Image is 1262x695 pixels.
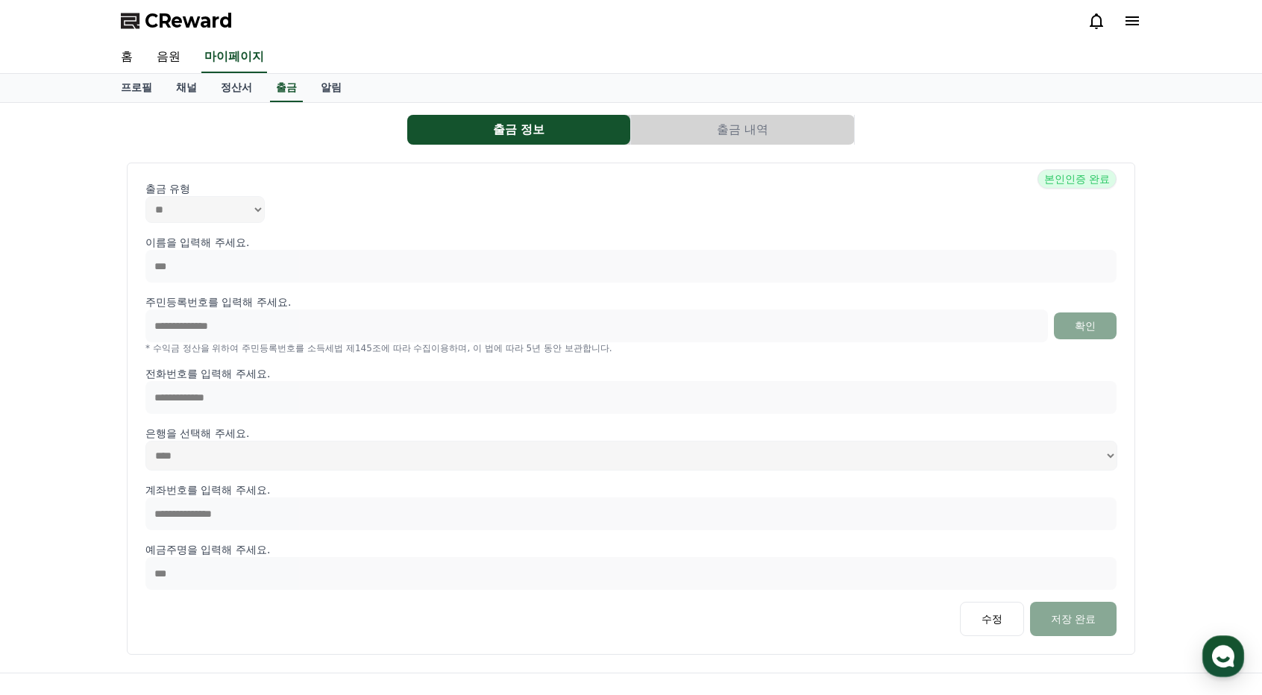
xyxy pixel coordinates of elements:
[230,495,248,507] span: 설정
[270,74,303,102] a: 출금
[145,342,1117,354] p: * 수익금 정산을 위하여 주민등록번호를 소득세법 제145조에 따라 수집이용하며, 이 법에 따라 5년 동안 보관합니다.
[145,366,1117,381] p: 전화번호를 입력해 주세요.
[309,74,354,102] a: 알림
[109,42,145,73] a: 홈
[136,496,154,508] span: 대화
[145,235,1117,250] p: 이름을 입력해 주세요.
[145,9,233,33] span: CReward
[145,542,1117,557] p: 예금주명을 입력해 주세요.
[4,473,98,510] a: 홈
[109,74,164,102] a: 프로필
[407,115,631,145] a: 출금 정보
[164,74,209,102] a: 채널
[1054,312,1117,339] button: 확인
[145,426,1117,441] p: 은행을 선택해 주세요.
[407,115,630,145] button: 출금 정보
[960,602,1024,636] button: 수정
[98,473,192,510] a: 대화
[1030,602,1117,636] button: 저장 완료
[145,42,192,73] a: 음원
[145,181,1117,196] p: 출금 유형
[121,9,233,33] a: CReward
[209,74,264,102] a: 정산서
[1037,169,1117,189] span: 본인인증 완료
[201,42,267,73] a: 마이페이지
[145,295,291,309] p: 주민등록번호를 입력해 주세요.
[192,473,286,510] a: 설정
[631,115,855,145] a: 출금 내역
[47,495,56,507] span: 홈
[631,115,854,145] button: 출금 내역
[145,482,1117,497] p: 계좌번호를 입력해 주세요.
